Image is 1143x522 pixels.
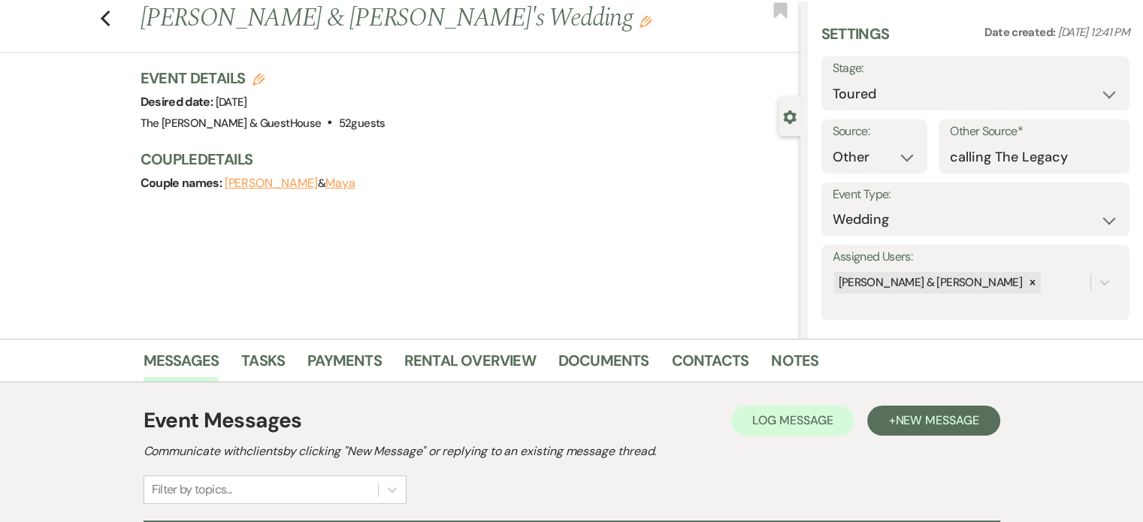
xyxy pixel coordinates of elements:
span: Log Message [752,412,833,428]
a: Rental Overview [404,349,536,382]
button: [PERSON_NAME] [225,177,318,189]
a: Contacts [672,349,749,382]
label: Event Type: [833,184,1118,206]
button: Edit [640,14,652,28]
button: Log Message [731,406,854,436]
span: [DATE] [216,95,247,110]
span: The [PERSON_NAME] & GuestHouse [141,116,322,131]
span: Couple names: [141,175,225,191]
span: 52 guests [339,116,386,131]
a: Documents [558,349,649,382]
div: Filter by topics... [152,481,232,499]
h3: Event Details [141,68,386,89]
label: Assigned Users: [833,246,1118,268]
h1: Event Messages [144,405,302,436]
span: & [225,176,355,191]
button: Close lead details [783,109,797,123]
label: Source: [833,121,917,143]
h3: Settings [821,23,890,56]
a: Messages [144,349,219,382]
button: Maya [325,177,355,189]
a: Payments [307,349,382,382]
h1: [PERSON_NAME] & [PERSON_NAME]'s Wedding [141,1,663,37]
span: Date created: [984,25,1058,40]
span: New Message [895,412,978,428]
a: Notes [771,349,818,382]
div: [PERSON_NAME] & [PERSON_NAME] [834,272,1024,294]
a: Tasks [241,349,285,382]
span: Desired date: [141,94,216,110]
h3: Couple Details [141,149,785,170]
label: Other Source* [950,121,1118,143]
label: Stage: [833,58,1118,80]
span: [DATE] 12:41 PM [1058,25,1129,40]
h2: Communicate with clients by clicking "New Message" or replying to an existing message thread. [144,442,1000,460]
button: +New Message [867,406,999,436]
